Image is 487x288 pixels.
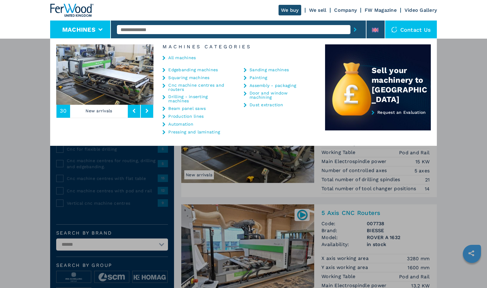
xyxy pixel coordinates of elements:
[168,114,204,118] a: Production lines
[50,4,94,17] img: Ferwood
[385,21,437,39] div: Contact us
[153,44,251,105] img: image
[250,68,289,72] a: Sanding machines
[153,44,325,49] h6: Machines Categories
[168,106,206,110] a: Beam panel saws
[62,26,95,33] button: Machines
[60,108,67,114] span: 30
[250,83,296,88] a: Assembly - packaging
[365,7,397,13] a: FW Magazine
[168,68,218,72] a: Edgebanding machines
[250,91,310,99] a: Door and window machining
[350,23,360,37] button: submit-button
[325,110,431,131] a: Request an Evaluation
[309,7,327,13] a: We sell
[334,7,357,13] a: Company
[168,122,193,126] a: Automation
[372,66,431,104] div: Sell your machinery to [GEOGRAPHIC_DATA]
[405,7,437,13] a: Video Gallery
[70,104,128,118] p: New arrivals
[168,56,196,60] a: All machines
[250,75,267,80] a: Painting
[168,75,209,80] a: Squaring machines
[168,130,220,134] a: Pressing and laminating
[279,5,301,15] a: We buy
[168,94,229,103] a: Drilling - inserting machines
[250,103,283,107] a: Dust extraction
[168,83,229,91] a: Cnc machine centres and routers
[56,44,153,105] img: image
[391,27,397,33] img: Contact us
